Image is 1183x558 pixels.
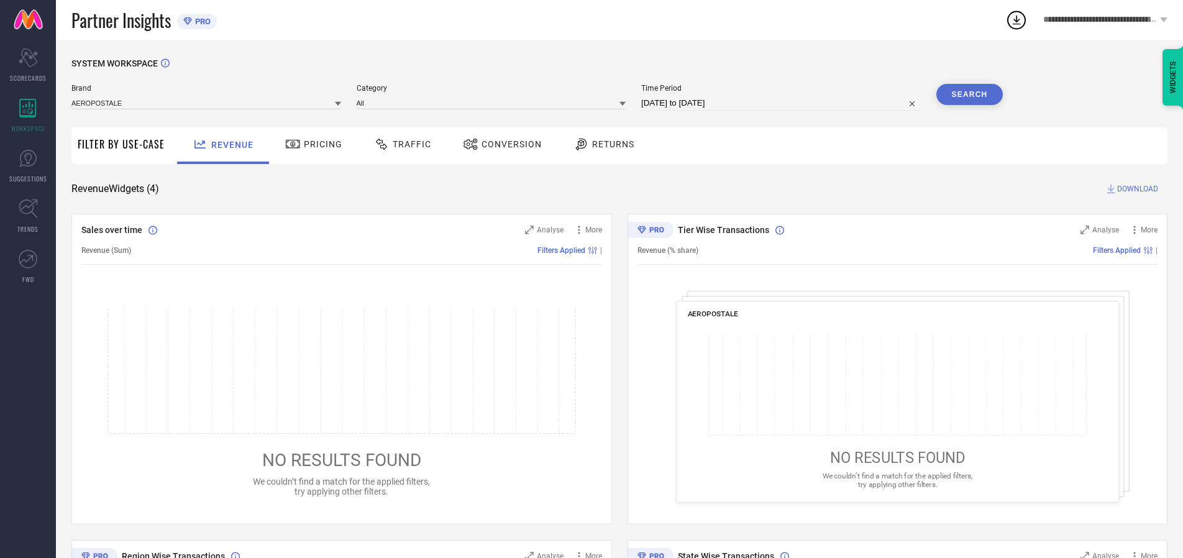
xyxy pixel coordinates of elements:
span: NO RESULTS FOUND [829,449,965,467]
span: Revenue Widgets ( 4 ) [71,183,159,195]
span: SUGGESTIONS [9,174,47,183]
span: Sales over time [81,225,142,235]
span: Category [357,84,626,93]
span: | [1156,246,1158,255]
span: Filters Applied [1093,246,1141,255]
svg: Zoom [1080,226,1089,234]
span: More [585,226,602,234]
span: Revenue (% share) [637,246,698,255]
span: Filters Applied [537,246,585,255]
span: Analyse [1092,226,1119,234]
span: Brand [71,84,341,93]
span: Filter By Use-Case [78,137,165,152]
span: Pricing [304,139,342,149]
span: SCORECARDS [10,73,47,83]
span: More [1141,226,1158,234]
span: FWD [22,275,34,284]
span: We couldn’t find a match for the applied filters, try applying other filters. [253,477,430,496]
span: Conversion [482,139,542,149]
span: Analyse [537,226,564,234]
svg: Zoom [525,226,534,234]
span: TRENDS [17,224,39,234]
span: Traffic [393,139,431,149]
span: | [600,246,602,255]
span: DOWNLOAD [1117,183,1158,195]
span: We couldn’t find a match for the applied filters, try applying other filters. [822,472,972,488]
div: Premium [628,222,674,240]
span: Partner Insights [71,7,171,33]
span: Tier Wise Transactions [678,225,769,235]
span: Time Period [641,84,921,93]
span: WORKSPACE [11,124,45,133]
span: AEROPOSTALE [687,309,738,318]
span: Revenue (Sum) [81,246,131,255]
span: Revenue [211,140,253,150]
div: Open download list [1005,9,1028,31]
button: Search [936,84,1003,105]
span: Returns [592,139,634,149]
span: SYSTEM WORKSPACE [71,58,158,68]
span: NO RESULTS FOUND [262,450,421,470]
span: PRO [192,17,211,26]
input: Select time period [641,96,921,111]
